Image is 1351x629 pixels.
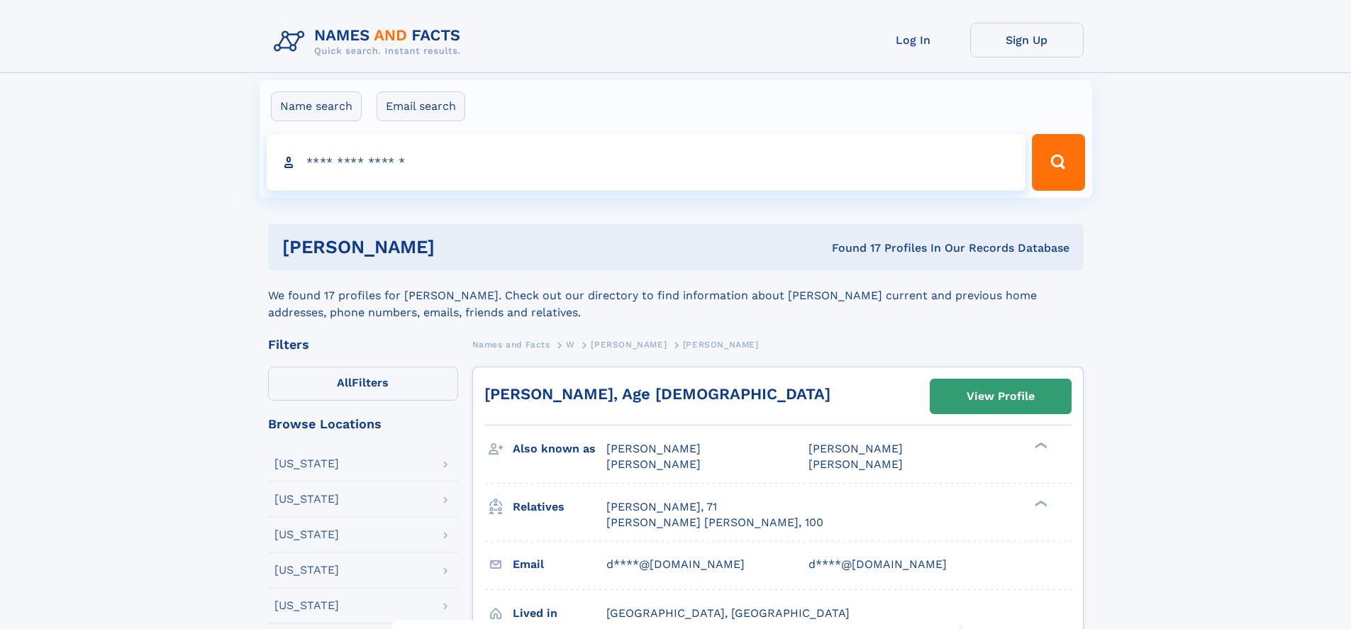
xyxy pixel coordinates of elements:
div: View Profile [967,380,1035,413]
label: Filters [268,367,458,401]
h3: Email [513,552,606,577]
div: Browse Locations [268,418,458,430]
span: [GEOGRAPHIC_DATA], [GEOGRAPHIC_DATA] [606,606,850,620]
a: [PERSON_NAME] [PERSON_NAME], 100 [606,515,823,530]
a: View Profile [930,379,1071,413]
span: [PERSON_NAME] [591,340,667,350]
label: Email search [377,91,465,121]
div: Found 17 Profiles In Our Records Database [633,240,1069,256]
label: Name search [271,91,362,121]
div: ❯ [1031,441,1048,450]
a: W [566,335,575,353]
div: [US_STATE] [274,564,339,576]
span: All [337,376,352,389]
span: [PERSON_NAME] [606,457,701,471]
a: [PERSON_NAME], Age [DEMOGRAPHIC_DATA] [484,385,830,403]
span: [PERSON_NAME] [808,457,903,471]
input: search input [267,134,1026,191]
a: Log In [857,23,970,57]
a: Sign Up [970,23,1084,57]
h3: Lived in [513,601,606,625]
a: [PERSON_NAME] [591,335,667,353]
div: [US_STATE] [274,494,339,505]
div: ❯ [1031,499,1048,508]
span: [PERSON_NAME] [808,442,903,455]
img: Logo Names and Facts [268,23,472,61]
h1: [PERSON_NAME] [282,238,633,256]
span: W [566,340,575,350]
div: [US_STATE] [274,458,339,469]
a: Names and Facts [472,335,550,353]
span: [PERSON_NAME] [606,442,701,455]
a: [PERSON_NAME], 71 [606,499,717,515]
div: We found 17 profiles for [PERSON_NAME]. Check out our directory to find information about [PERSON... [268,270,1084,321]
button: Search Button [1032,134,1084,191]
h3: Relatives [513,495,606,519]
div: [US_STATE] [274,529,339,540]
div: Filters [268,338,458,351]
span: [PERSON_NAME] [683,340,759,350]
div: [US_STATE] [274,600,339,611]
h3: Also known as [513,437,606,461]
